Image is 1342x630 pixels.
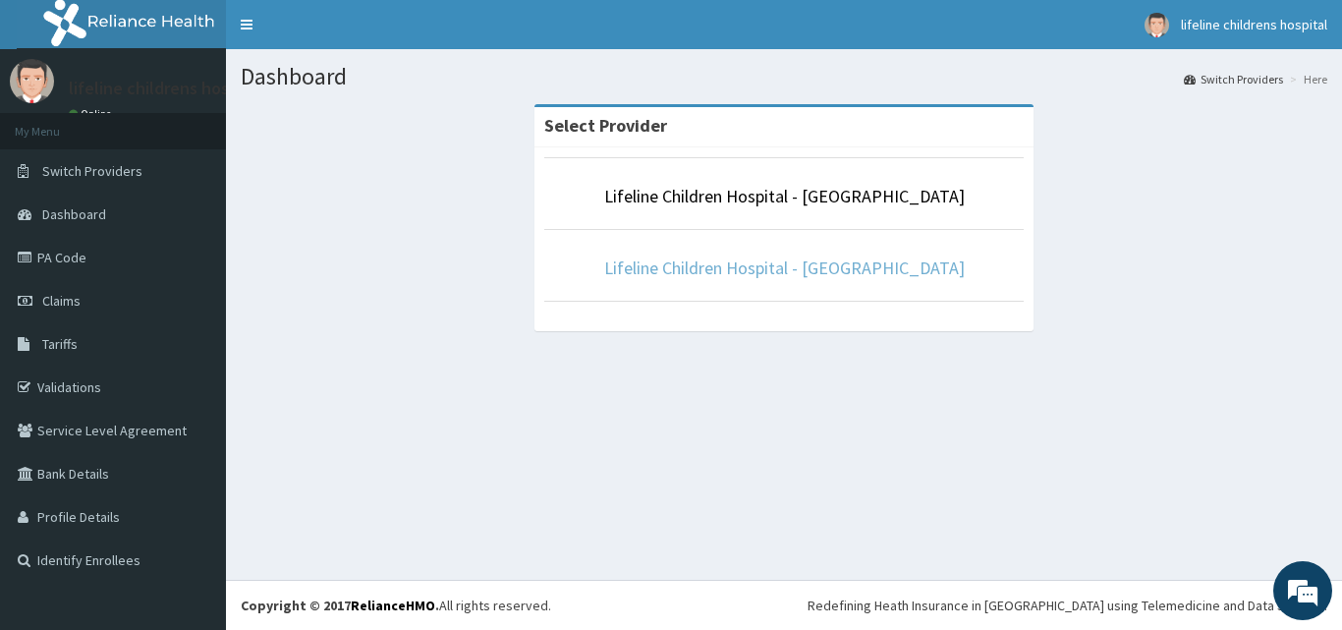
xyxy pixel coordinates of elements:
span: lifeline childrens hospital [1181,16,1327,33]
strong: Select Provider [544,114,667,137]
a: Online [69,107,116,121]
img: User Image [10,59,54,103]
span: Claims [42,292,81,310]
a: Lifeline Children Hospital - [GEOGRAPHIC_DATA] [604,257,965,279]
a: Switch Providers [1184,71,1283,87]
span: Switch Providers [42,162,142,180]
div: Chat with us now [102,110,330,136]
div: Minimize live chat window [322,10,369,57]
a: Lifeline Children Hospital - [GEOGRAPHIC_DATA] [604,185,965,207]
p: lifeline childrens hospital [69,80,264,97]
span: We're online! [114,190,271,388]
img: d_794563401_company_1708531726252_794563401 [36,98,80,147]
div: Redefining Heath Insurance in [GEOGRAPHIC_DATA] using Telemedicine and Data Science! [808,596,1327,615]
strong: Copyright © 2017 . [241,597,439,614]
span: Tariffs [42,335,78,353]
footer: All rights reserved. [226,580,1342,630]
li: Here [1285,71,1327,87]
h1: Dashboard [241,64,1327,89]
span: Dashboard [42,205,106,223]
img: User Image [1145,13,1169,37]
textarea: Type your message and hit 'Enter' [10,421,374,489]
a: RelianceHMO [351,597,435,614]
